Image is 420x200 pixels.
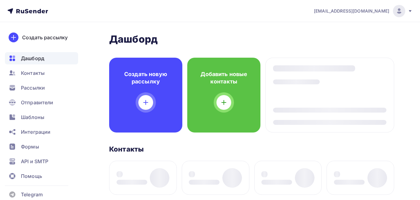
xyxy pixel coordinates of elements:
[21,99,53,106] span: Отправители
[21,84,45,91] span: Рассылки
[5,96,78,109] a: Отправители
[5,140,78,153] a: Формы
[5,52,78,64] a: Дашборд
[21,55,44,62] span: Дашборд
[119,71,172,85] h4: Создать новую рассылку
[5,82,78,94] a: Рассылки
[5,111,78,123] a: Шаблоны
[21,172,42,180] span: Помощь
[21,191,43,198] span: Telegram
[21,113,44,121] span: Шаблоны
[21,69,45,77] span: Контакты
[5,67,78,79] a: Контакты
[197,71,251,85] h4: Добавить новые контакты
[314,8,389,14] span: [EMAIL_ADDRESS][DOMAIN_NAME]
[314,5,413,17] a: [EMAIL_ADDRESS][DOMAIN_NAME]
[109,145,144,153] h3: Контакты
[22,34,68,41] div: Создать рассылку
[21,143,39,150] span: Формы
[109,33,394,45] h2: Дашборд
[21,128,50,136] span: Интеграции
[21,158,48,165] span: API и SMTP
